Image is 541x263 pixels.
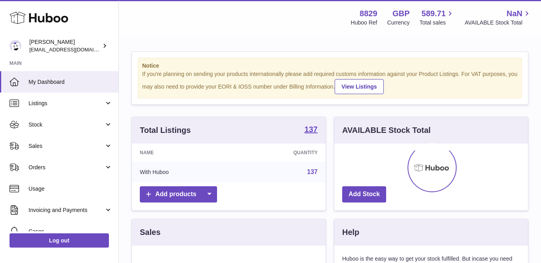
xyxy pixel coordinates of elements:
a: NaN AVAILABLE Stock Total [465,8,531,26]
a: Log out [10,233,109,248]
strong: GBP [392,8,410,19]
div: [PERSON_NAME] [29,38,101,53]
span: AVAILABLE Stock Total [465,19,531,26]
strong: 8829 [360,8,377,19]
a: 137 [305,125,318,135]
span: [EMAIL_ADDRESS][DOMAIN_NAME] [29,46,116,53]
div: If you're planning on sending your products internationally please add required customs informati... [142,70,518,94]
h3: Help [342,227,359,238]
span: 589.71 [421,8,446,19]
span: Cases [29,228,112,235]
a: Add products [140,186,217,202]
a: View Listings [335,79,383,94]
span: Orders [29,164,104,171]
span: Usage [29,185,112,193]
th: Name [132,144,234,162]
img: commandes@kpmatech.com [10,40,21,52]
span: Total sales [419,19,455,26]
a: Add Stock [342,186,386,202]
td: With Huboo [132,162,234,182]
th: Quantity [234,144,326,162]
span: NaN [507,8,522,19]
strong: Notice [142,62,518,70]
h3: Total Listings [140,125,191,136]
span: My Dashboard [29,78,112,86]
a: 137 [307,168,318,175]
span: Sales [29,142,104,150]
span: Invoicing and Payments [29,206,104,214]
h3: AVAILABLE Stock Total [342,125,431,136]
h3: Sales [140,227,160,238]
div: Currency [387,19,410,26]
span: Listings [29,100,104,107]
a: 589.71 Total sales [419,8,455,26]
div: Huboo Ref [351,19,377,26]
strong: 137 [305,125,318,133]
span: Stock [29,121,104,129]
